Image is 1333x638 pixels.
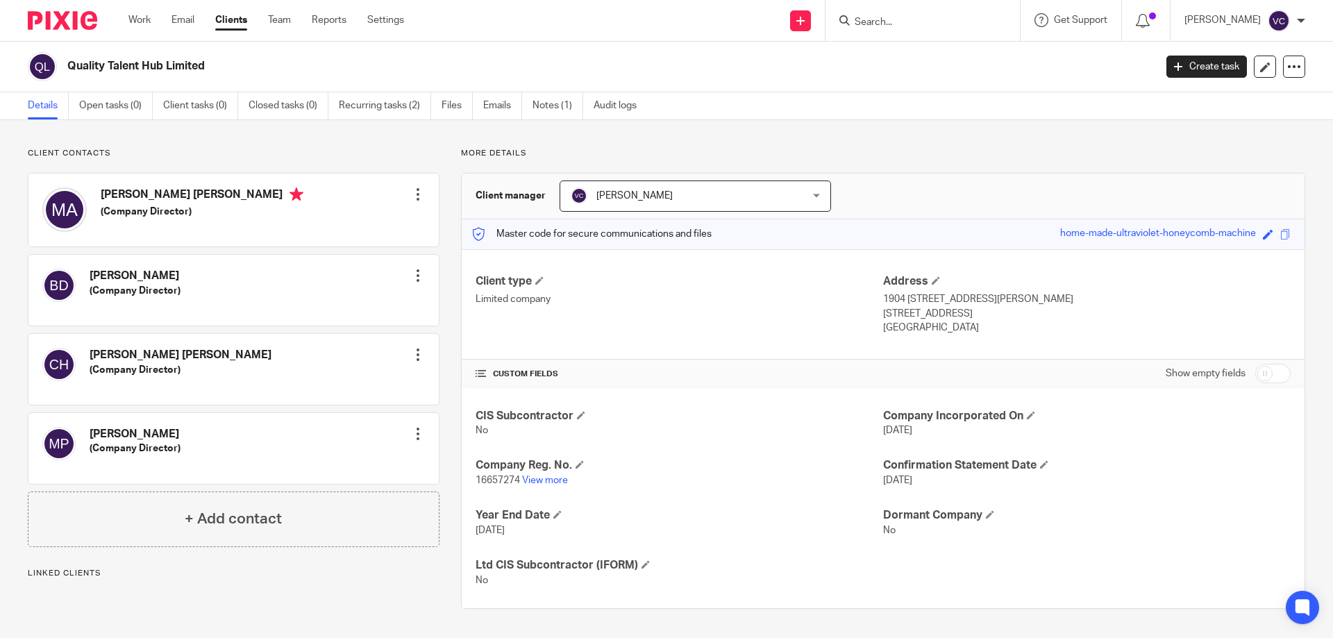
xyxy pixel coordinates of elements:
p: [GEOGRAPHIC_DATA] [883,321,1291,335]
p: More details [461,148,1305,159]
h4: Dormant Company [883,508,1291,523]
p: Linked clients [28,568,439,579]
h4: Company Incorporated On [883,409,1291,423]
img: svg%3E [42,348,76,381]
a: Create task [1166,56,1247,78]
h2: Quality Talent Hub Limited [67,59,930,74]
a: Work [128,13,151,27]
span: No [476,576,488,585]
p: 1904 [STREET_ADDRESS][PERSON_NAME] [883,292,1291,306]
label: Show empty fields [1166,367,1246,380]
a: Clients [215,13,247,27]
img: svg%3E [1268,10,1290,32]
h4: Ltd CIS Subcontractor (IFORM) [476,558,883,573]
img: svg%3E [28,52,57,81]
span: No [883,526,896,535]
img: Pixie [28,11,97,30]
a: Files [442,92,473,119]
h4: CIS Subcontractor [476,409,883,423]
h4: Confirmation Statement Date [883,458,1291,473]
h4: [PERSON_NAME] [PERSON_NAME] [90,348,271,362]
a: Audit logs [594,92,647,119]
input: Search [853,17,978,29]
span: No [476,426,488,435]
a: Notes (1) [533,92,583,119]
span: 16657274 [476,476,520,485]
h5: (Company Director) [90,284,181,298]
img: svg%3E [571,187,587,204]
span: [DATE] [476,526,505,535]
a: Client tasks (0) [163,92,238,119]
a: Team [268,13,291,27]
p: [PERSON_NAME] [1184,13,1261,27]
p: Limited company [476,292,883,306]
a: Email [171,13,194,27]
h4: Client type [476,274,883,289]
img: svg%3E [42,269,76,302]
h3: Client manager [476,189,546,203]
a: Details [28,92,69,119]
h4: [PERSON_NAME] [PERSON_NAME] [101,187,303,205]
h4: Company Reg. No. [476,458,883,473]
h4: + Add contact [185,508,282,530]
a: View more [522,476,568,485]
a: Settings [367,13,404,27]
h5: (Company Director) [101,205,303,219]
a: Emails [483,92,522,119]
div: home-made-ultraviolet-honeycomb-machine [1060,226,1256,242]
a: Reports [312,13,346,27]
i: Primary [290,187,303,201]
a: Open tasks (0) [79,92,153,119]
img: svg%3E [42,427,76,460]
h5: (Company Director) [90,442,181,455]
span: [DATE] [883,426,912,435]
h4: [PERSON_NAME] [90,427,181,442]
img: svg%3E [42,187,87,232]
a: Closed tasks (0) [249,92,328,119]
a: Recurring tasks (2) [339,92,431,119]
h4: CUSTOM FIELDS [476,369,883,380]
span: [PERSON_NAME] [596,191,673,201]
h5: (Company Director) [90,363,271,377]
h4: Address [883,274,1291,289]
p: [STREET_ADDRESS] [883,307,1291,321]
h4: Year End Date [476,508,883,523]
p: Client contacts [28,148,439,159]
p: Master code for secure communications and files [472,227,712,241]
span: Get Support [1054,15,1107,25]
h4: [PERSON_NAME] [90,269,181,283]
span: [DATE] [883,476,912,485]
